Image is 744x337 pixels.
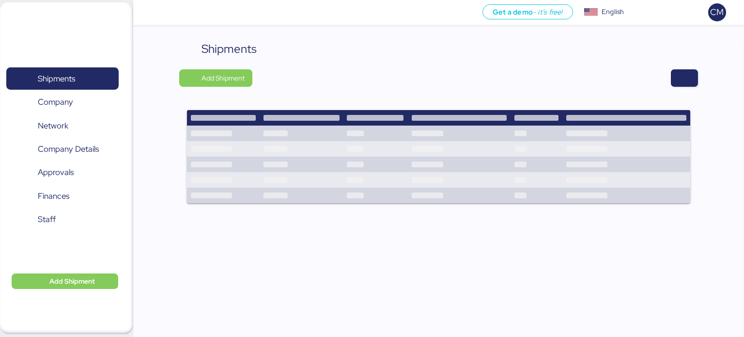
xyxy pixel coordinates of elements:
span: Company Details [38,142,99,156]
button: Menu [139,4,155,21]
span: Add Shipment [49,275,95,287]
span: Add Shipment [201,72,245,84]
span: Company [38,95,73,109]
button: Add Shipment [12,273,118,289]
a: Staff [6,209,119,231]
a: Company [6,91,119,113]
span: Finances [38,189,69,203]
div: Shipments [201,40,257,58]
a: Network [6,114,119,137]
a: Shipments [6,67,119,90]
a: Approvals [6,161,119,184]
span: Shipments [38,72,75,86]
span: Approvals [38,165,74,179]
span: CM [710,6,724,18]
div: English [602,7,624,17]
span: Network [38,119,68,133]
button: Add Shipment [179,69,252,87]
a: Company Details [6,138,119,160]
a: Finances [6,185,119,208]
span: Staff [38,212,56,226]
